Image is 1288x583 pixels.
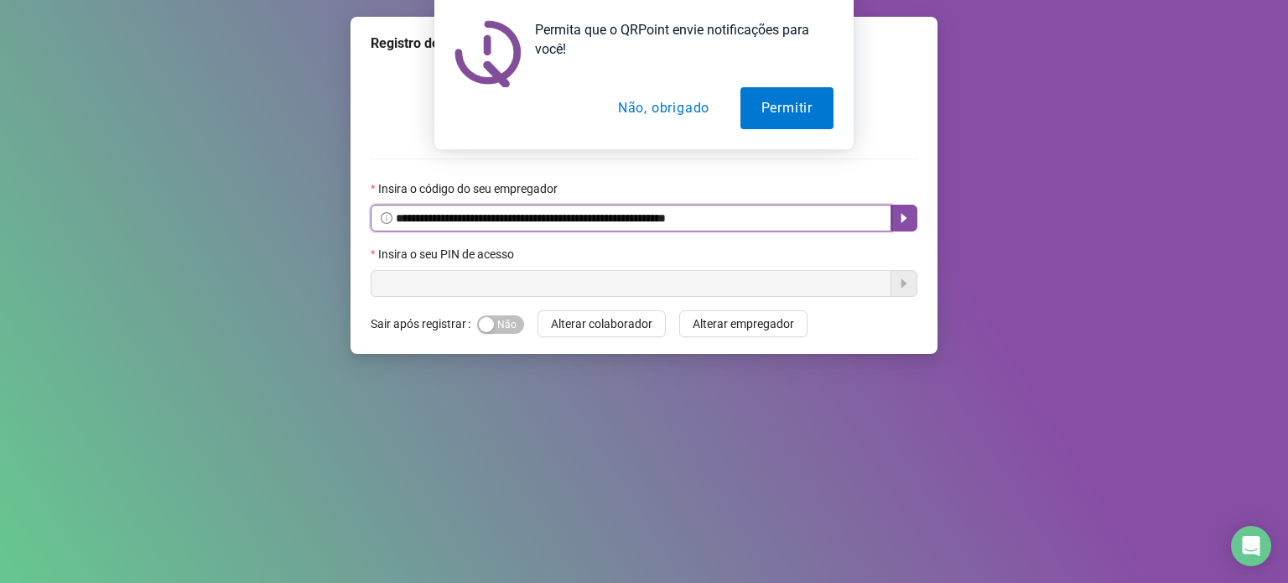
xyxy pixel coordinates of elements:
[897,211,911,225] span: caret-right
[693,315,794,333] span: Alterar empregador
[551,315,652,333] span: Alterar colaborador
[679,310,808,337] button: Alterar empregador
[740,87,834,129] button: Permitir
[454,20,522,87] img: notification icon
[538,310,666,337] button: Alterar colaborador
[371,245,525,263] label: Insira o seu PIN de acesso
[1231,526,1271,566] div: Open Intercom Messenger
[522,20,834,59] div: Permita que o QRPoint envie notificações para você!
[371,180,569,198] label: Insira o código do seu empregador
[381,212,392,224] span: info-circle
[597,87,730,129] button: Não, obrigado
[371,310,477,337] label: Sair após registrar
